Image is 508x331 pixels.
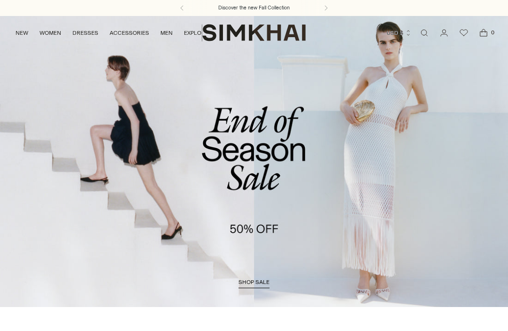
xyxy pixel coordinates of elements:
a: MEN [160,23,173,43]
a: ACCESSORIES [110,23,149,43]
a: SIMKHAI [202,24,306,42]
span: shop sale [238,279,270,285]
a: Go to the account page [435,24,453,42]
a: Discover the new Fall Collection [218,4,290,12]
a: NEW [16,23,28,43]
a: shop sale [238,279,270,288]
a: Open search modal [415,24,434,42]
a: Wishlist [454,24,473,42]
button: USD $ [387,23,412,43]
a: DRESSES [72,23,98,43]
a: Open cart modal [474,24,493,42]
span: 0 [488,28,497,37]
a: WOMEN [40,23,61,43]
a: EXPLORE [184,23,208,43]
